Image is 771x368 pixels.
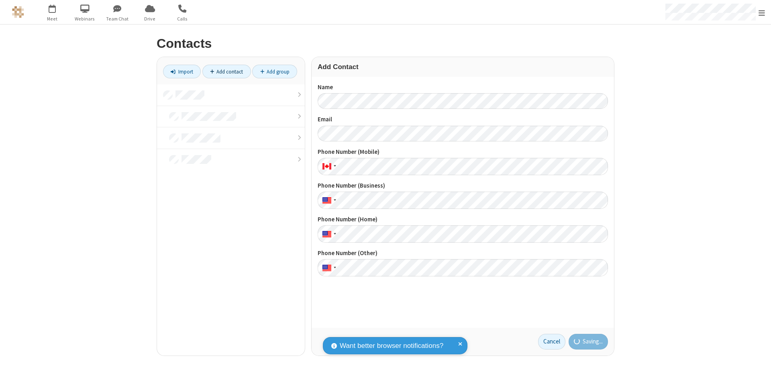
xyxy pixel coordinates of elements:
[318,158,339,175] div: Canada: + 1
[135,15,165,22] span: Drive
[318,181,608,190] label: Phone Number (Business)
[102,15,133,22] span: Team Chat
[340,341,443,351] span: Want better browser notifications?
[318,115,608,124] label: Email
[318,147,608,157] label: Phone Number (Mobile)
[538,334,565,350] a: Cancel
[12,6,24,18] img: QA Selenium DO NOT DELETE OR CHANGE
[318,225,339,243] div: United States: + 1
[318,249,608,258] label: Phone Number (Other)
[318,215,608,224] label: Phone Number (Home)
[157,37,614,51] h2: Contacts
[318,63,608,71] h3: Add Contact
[202,65,251,78] a: Add contact
[167,15,198,22] span: Calls
[163,65,201,78] a: Import
[569,334,608,350] button: Saving...
[318,83,608,92] label: Name
[318,259,339,276] div: United States: + 1
[70,15,100,22] span: Webinars
[318,192,339,209] div: United States: + 1
[583,337,603,346] span: Saving...
[37,15,67,22] span: Meet
[252,65,297,78] a: Add group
